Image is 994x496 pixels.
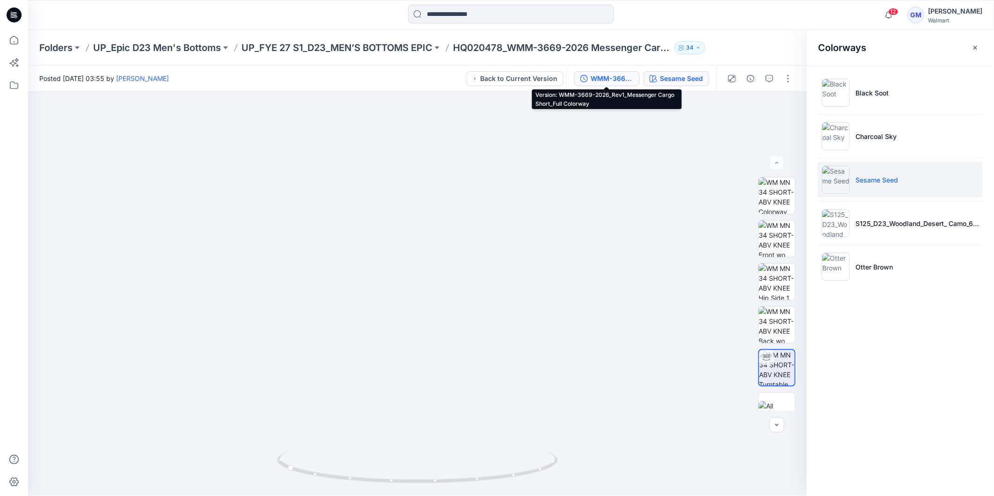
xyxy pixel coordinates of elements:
[855,262,893,272] p: Otter Brown
[928,6,982,17] div: [PERSON_NAME]
[467,71,563,86] button: Back to Current Version
[686,43,694,53] p: 34
[116,74,169,82] a: [PERSON_NAME]
[855,88,889,98] p: Black Soot
[928,17,982,24] div: Walmart
[855,131,897,141] p: Charcoal Sky
[759,350,795,386] img: WM MN 34 SHORT-ABV KNEE Turntable with Avatar
[241,41,432,54] a: UP_FYE 27 S1_D23_MEN’S BOTTOMS EPIC
[822,166,850,194] img: Sesame Seed
[93,41,221,54] a: UP_Epic D23 Men's Bottoms
[574,71,640,86] button: WMM-3669-2026_Rev1_Messenger Cargo Short_Full Colorway
[818,42,866,53] h2: Colorways
[907,7,924,23] div: GM
[822,209,850,237] img: S125_D23_Woodland_Desert_ Camo_6E_Beach Khaki
[759,401,795,421] img: All colorways
[39,41,73,54] a: Folders
[660,73,703,84] div: Sesame Seed
[759,220,795,257] img: WM MN 34 SHORT-ABV KNEE Front wo Avatar
[743,71,758,86] button: Details
[453,41,671,54] p: HQ020478_WMM-3669-2026 Messenger Cargo Short
[759,177,795,214] img: WM MN 34 SHORT-ABV KNEE Colorway wo Avatar
[822,79,850,107] img: Black Soot
[822,253,850,281] img: Otter Brown
[822,122,850,150] img: Charcoal Sky
[855,219,979,228] p: S125_D23_Woodland_Desert_ Camo_6E_Beach Khaki
[759,263,795,300] img: WM MN 34 SHORT-ABV KNEE Hip Side 1 wo Avatar
[674,41,705,54] button: 34
[888,8,899,15] span: 12
[591,73,634,84] div: WMM-3669-2026_Rev1_Messenger Cargo Short_Full Colorway
[855,175,898,185] p: Sesame Seed
[39,73,169,83] span: Posted [DATE] 03:55 by
[643,71,709,86] button: Sesame Seed
[759,306,795,343] img: WM MN 34 SHORT-ABV KNEE Back wo Avatar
